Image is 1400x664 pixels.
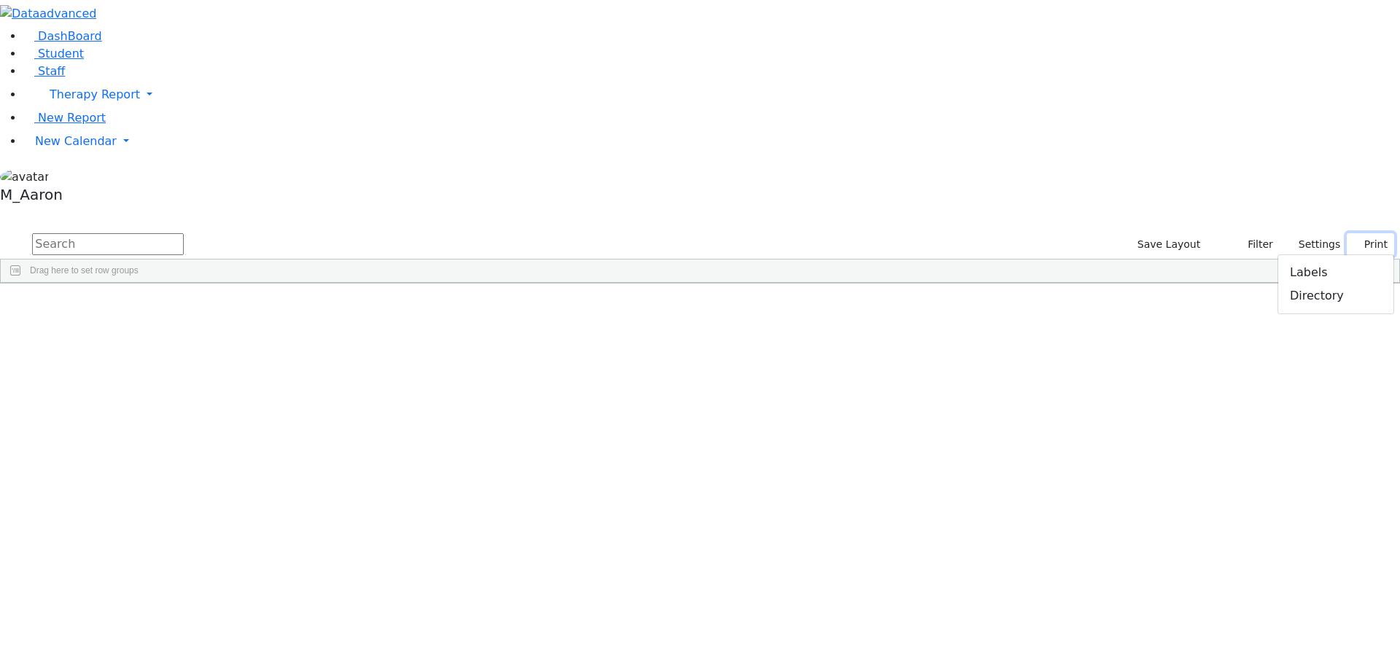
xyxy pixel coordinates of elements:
[1278,284,1393,308] a: Directory
[32,233,184,255] input: Search
[23,64,65,78] a: Staff
[35,134,117,148] span: New Calendar
[1280,233,1347,256] button: Settings
[23,127,1400,156] a: New Calendar
[1278,261,1393,284] a: Labels
[23,29,102,43] a: DashBoard
[38,47,84,60] span: Student
[30,265,139,276] span: Drag here to set row groups
[38,29,102,43] span: DashBoard
[23,80,1400,109] a: Therapy Report
[23,47,84,60] a: Student
[1229,233,1280,256] button: Filter
[50,87,140,101] span: Therapy Report
[38,64,65,78] span: Staff
[38,111,106,125] span: New Report
[1277,254,1394,314] div: Print
[23,111,106,125] a: New Report
[1131,233,1207,256] button: Save Layout
[1347,233,1394,256] button: Print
